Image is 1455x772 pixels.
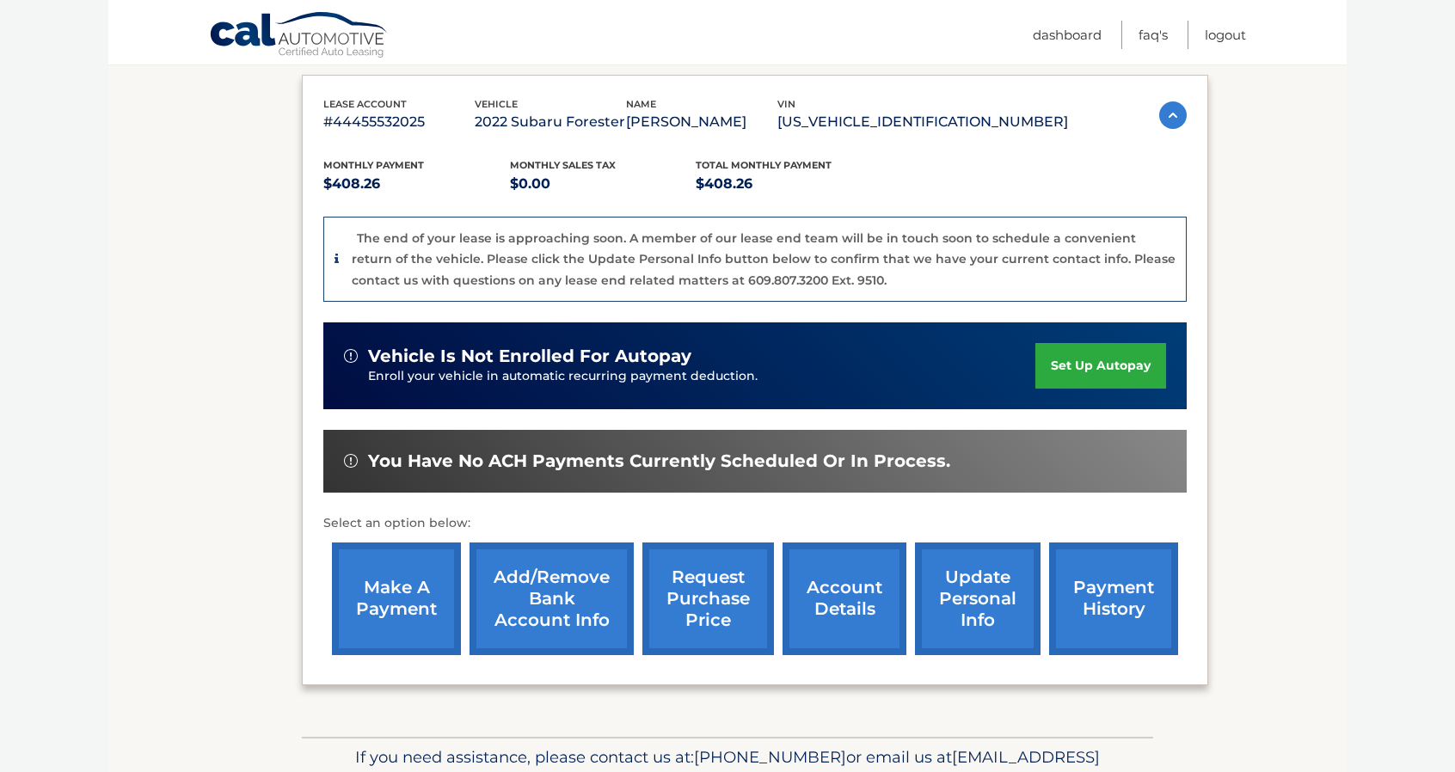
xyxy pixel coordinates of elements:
a: Cal Automotive [209,11,390,61]
p: [PERSON_NAME] [626,110,777,134]
span: Monthly Payment [323,159,424,171]
p: #44455532025 [323,110,475,134]
span: You have no ACH payments currently scheduled or in process. [368,450,950,472]
p: $408.26 [696,172,882,196]
span: vehicle [475,98,518,110]
a: payment history [1049,542,1178,655]
span: [PHONE_NUMBER] [694,747,846,767]
a: FAQ's [1139,21,1168,49]
a: Add/Remove bank account info [470,542,634,655]
img: alert-white.svg [344,454,358,468]
a: request purchase price [642,542,774,655]
p: The end of your lease is approaching soon. A member of our lease end team will be in touch soon t... [352,230,1176,288]
a: make a payment [332,542,461,655]
p: Enroll your vehicle in automatic recurring payment deduction. [368,367,1035,386]
img: alert-white.svg [344,349,358,363]
span: lease account [323,98,407,110]
a: Logout [1205,21,1246,49]
span: vehicle is not enrolled for autopay [368,346,691,367]
span: Monthly sales Tax [510,159,616,171]
a: Dashboard [1033,21,1102,49]
p: Select an option below: [323,513,1187,534]
a: set up autopay [1035,343,1166,389]
p: 2022 Subaru Forester [475,110,626,134]
span: name [626,98,656,110]
img: accordion-active.svg [1159,101,1187,129]
p: $0.00 [510,172,697,196]
a: update personal info [915,542,1041,655]
span: Total Monthly Payment [696,159,832,171]
a: account details [783,542,906,655]
p: [US_VEHICLE_IDENTIFICATION_NUMBER] [777,110,1068,134]
span: vin [777,98,795,110]
p: $408.26 [323,172,510,196]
